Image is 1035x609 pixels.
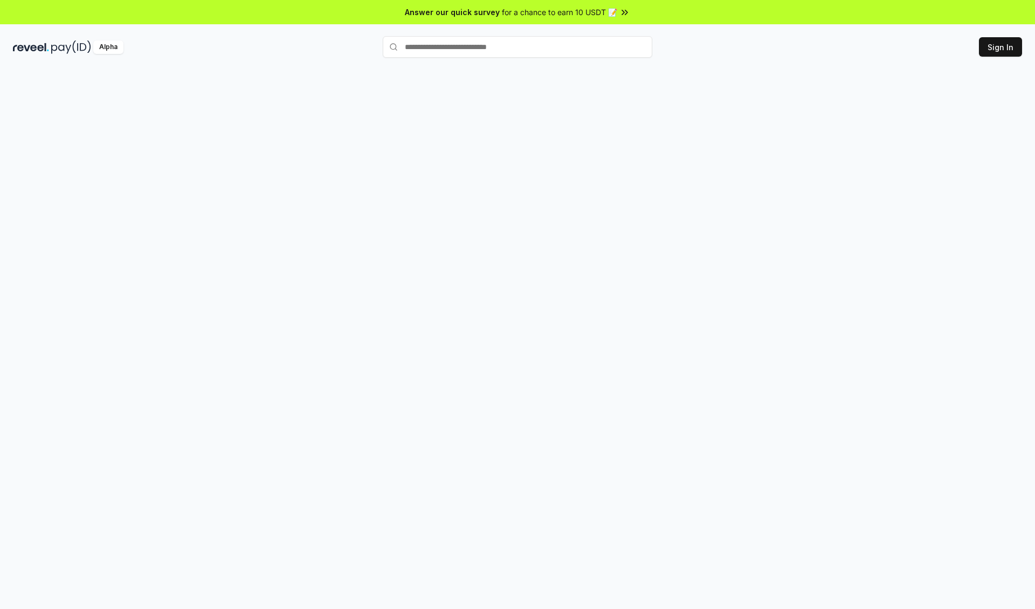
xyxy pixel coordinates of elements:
span: Answer our quick survey [405,6,500,18]
div: Alpha [93,40,123,54]
img: reveel_dark [13,40,49,54]
img: pay_id [51,40,91,54]
span: for a chance to earn 10 USDT 📝 [502,6,617,18]
button: Sign In [979,37,1022,57]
